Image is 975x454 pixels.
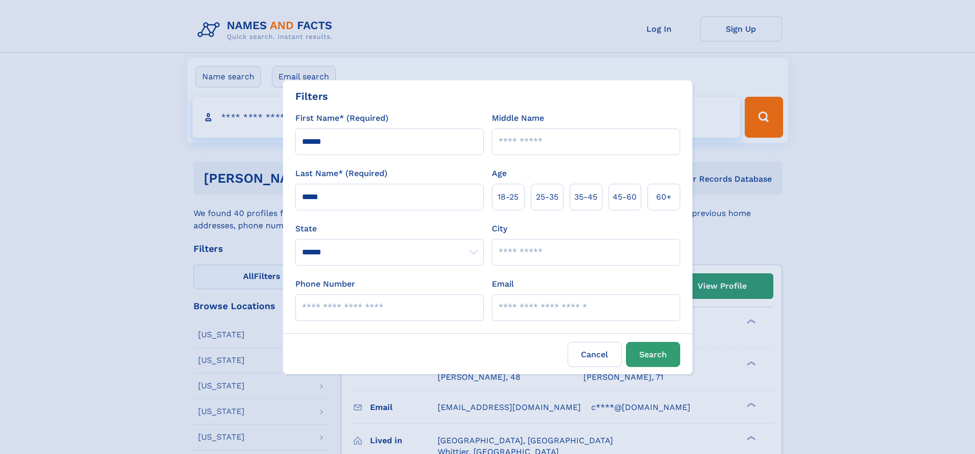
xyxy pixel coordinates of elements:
[568,342,622,367] label: Cancel
[295,223,484,235] label: State
[295,112,388,124] label: First Name* (Required)
[656,191,671,203] span: 60+
[613,191,637,203] span: 45‑60
[492,112,544,124] label: Middle Name
[536,191,558,203] span: 25‑35
[492,278,514,290] label: Email
[574,191,597,203] span: 35‑45
[295,278,355,290] label: Phone Number
[492,167,507,180] label: Age
[295,89,328,104] div: Filters
[295,167,387,180] label: Last Name* (Required)
[492,223,507,235] label: City
[626,342,680,367] button: Search
[497,191,518,203] span: 18‑25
